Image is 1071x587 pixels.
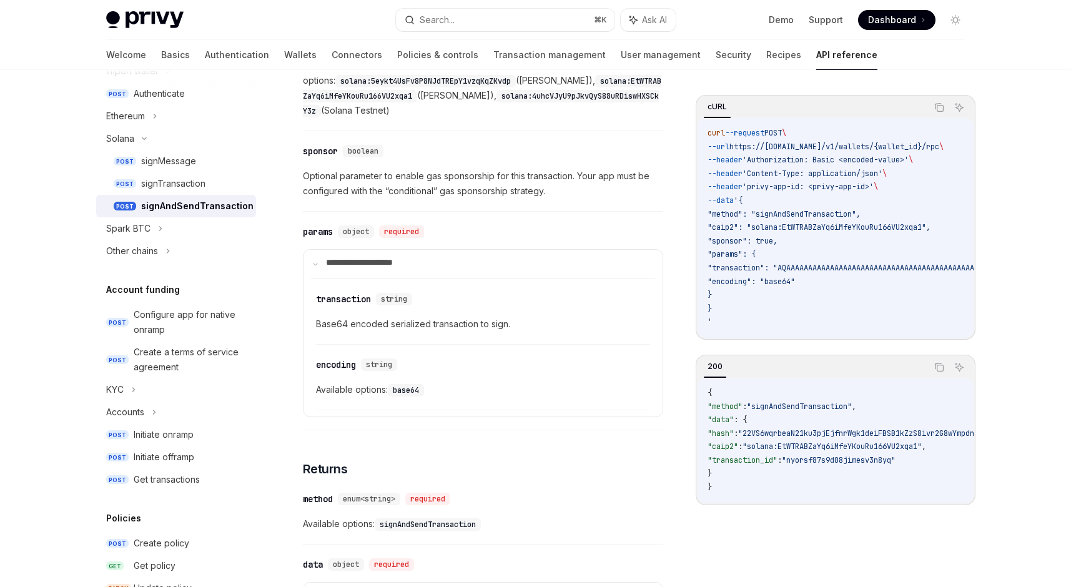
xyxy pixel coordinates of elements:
span: ⌘ K [594,15,607,25]
span: "data" [708,415,734,425]
a: POSTConfigure app for native onramp [96,303,256,341]
span: { [708,388,712,398]
span: POST [106,539,129,548]
div: Search... [420,12,455,27]
span: } [708,482,712,492]
span: Returns [303,460,348,478]
div: params [303,225,333,238]
button: Ask AI [951,359,967,375]
span: object [333,560,359,570]
span: ' [708,317,712,327]
span: "hash" [708,428,734,438]
span: "transaction_id" [708,455,777,465]
span: POST [764,128,782,138]
span: --url [708,142,729,152]
div: Get policy [134,558,175,573]
a: Dashboard [858,10,935,30]
div: required [405,493,450,505]
div: signTransaction [141,176,205,191]
button: Copy the contents from the code block [931,359,947,375]
a: POSTAuthenticate [96,82,256,105]
div: required [369,558,414,571]
a: Transaction management [493,40,606,70]
div: Other chains [106,244,158,259]
div: Create a terms of service agreement [134,345,249,375]
div: cURL [704,99,731,114]
span: POST [106,355,129,365]
span: : [734,428,738,438]
a: User management [621,40,701,70]
a: Authentication [205,40,269,70]
span: : [777,455,782,465]
a: API reference [816,40,877,70]
a: Recipes [766,40,801,70]
span: '{ [734,195,743,205]
code: signAndSendTransaction [375,518,481,531]
span: : [738,441,743,451]
a: Security [716,40,751,70]
a: GETGet policy [96,555,256,577]
span: POST [106,475,129,485]
span: Optional parameter to enable gas sponsorship for this transaction. Your app must be configured wi... [303,169,663,199]
a: POSTCreate a terms of service agreement [96,341,256,378]
a: Basics [161,40,190,70]
span: : [743,402,747,412]
a: Wallets [284,40,317,70]
span: \ [909,155,913,165]
button: Copy the contents from the code block [931,99,947,116]
a: POSTCreate policy [96,532,256,555]
span: object [343,227,369,237]
span: --data [708,195,734,205]
span: string [381,294,407,304]
span: "params": { [708,249,756,259]
span: POST [114,202,136,211]
div: signAndSendTransaction [141,199,254,214]
code: solana:5eykt4UsFv8P8NJdTREpY1vzqKqZKvdp [335,75,516,87]
div: Get transactions [134,472,200,487]
span: "sponsor": true, [708,236,777,246]
span: "caip2": "solana:EtWTRABZaYq6iMfeYKouRu166VU2xqa1", [708,222,930,232]
div: Initiate offramp [134,450,194,465]
span: POST [114,157,136,166]
span: \ [939,142,944,152]
span: POST [106,318,129,327]
div: Configure app for native onramp [134,307,249,337]
h5: Account funding [106,282,180,297]
code: base64 [388,384,424,397]
span: Available options: [303,516,663,531]
span: "encoding": "base64" [708,277,795,287]
div: transaction [316,293,371,305]
button: Search...⌘K [396,9,614,31]
div: Authenticate [134,86,185,101]
span: --header [708,169,743,179]
div: method [303,493,333,505]
span: Available options: [316,382,650,397]
a: Connectors [332,40,382,70]
a: POSTsignTransaction [96,172,256,195]
div: Solana [106,131,134,146]
div: Create policy [134,536,189,551]
div: sponsor [303,145,338,157]
span: POST [114,179,136,189]
div: Accounts [106,405,144,420]
div: Ethereum [106,109,145,124]
span: "method" [708,402,743,412]
button: Ask AI [951,99,967,116]
span: , [852,402,856,412]
span: } [708,303,712,313]
span: } [708,290,712,300]
span: https://[DOMAIN_NAME]/v1/wallets/{wallet_id}/rpc [729,142,939,152]
div: required [379,225,424,238]
div: encoding [316,358,356,371]
span: 'Authorization: Basic <encoded-value>' [743,155,909,165]
h5: Policies [106,511,141,526]
span: POST [106,453,129,462]
span: 'privy-app-id: <privy-app-id>' [743,182,874,192]
span: Available options: ([PERSON_NAME]), ([PERSON_NAME]), (Solana Testnet) [303,58,663,118]
button: Ask AI [621,9,676,31]
span: enum<string> [343,494,395,504]
div: Spark BTC [106,221,151,236]
a: Support [809,14,843,26]
span: Dashboard [868,14,916,26]
span: \ [874,182,878,192]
